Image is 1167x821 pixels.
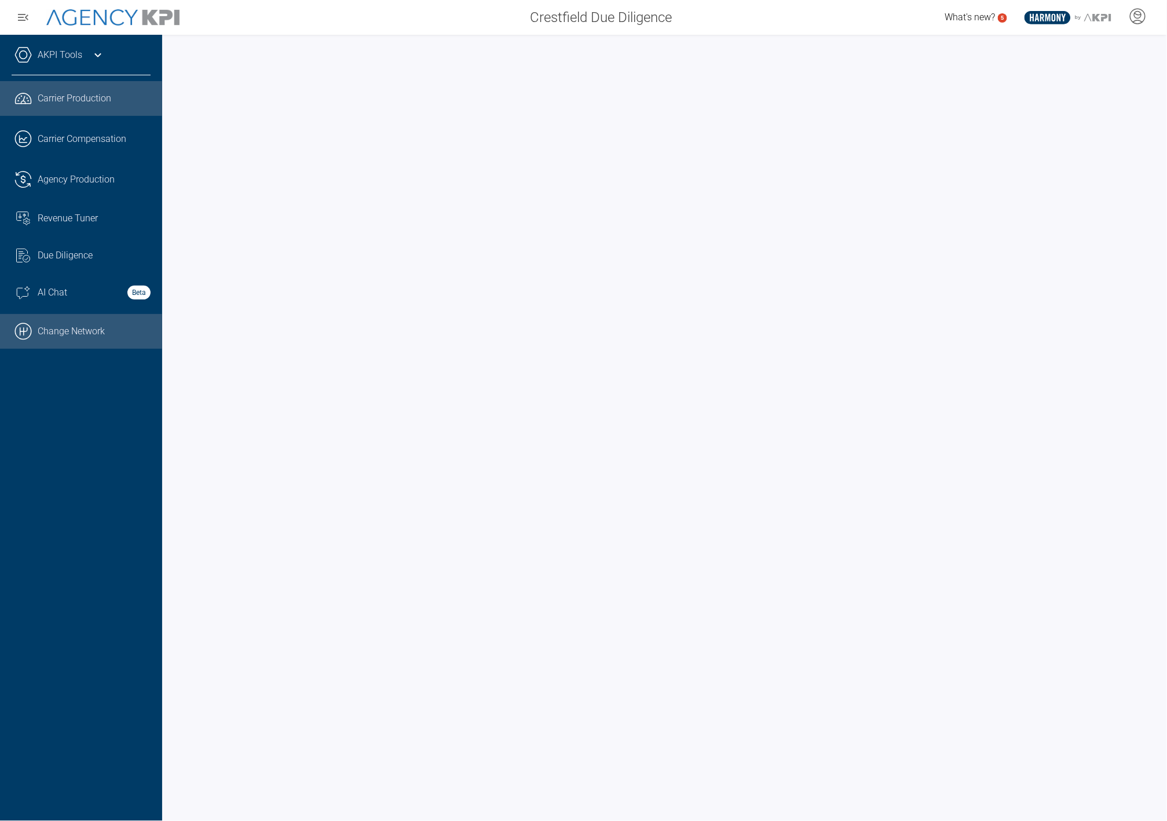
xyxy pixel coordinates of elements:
img: AgencyKPI [46,9,180,26]
a: AKPI Tools [38,48,82,62]
span: What's new? [945,12,995,23]
span: AI Chat [38,286,67,300]
span: Crestfield Due Diligence [530,7,672,28]
span: Revenue Tuner [38,211,98,225]
text: 5 [1001,14,1004,21]
span: Due Diligence [38,249,93,262]
a: 5 [998,13,1007,23]
span: Carrier Production [38,92,111,105]
strong: Beta [127,286,151,300]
